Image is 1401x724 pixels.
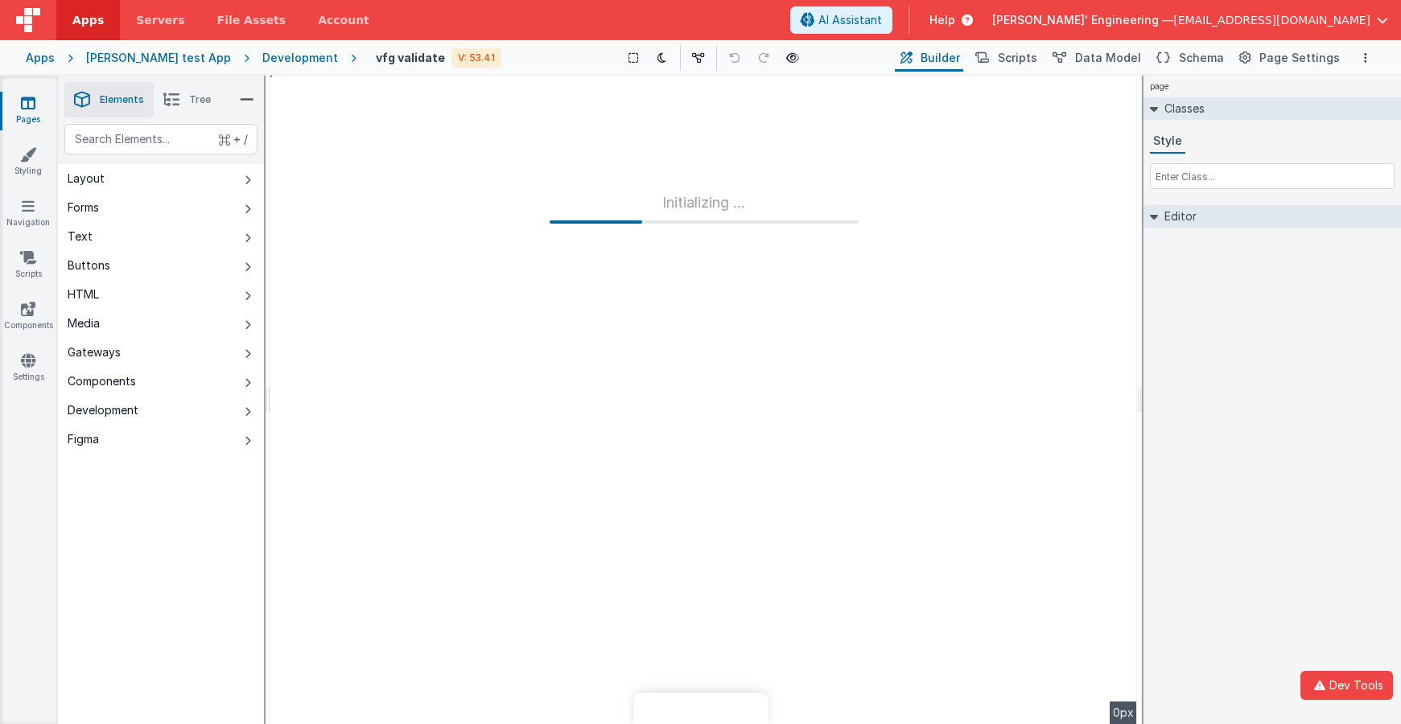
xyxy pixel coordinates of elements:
span: Data Model [1075,50,1141,66]
button: Buttons [58,251,264,280]
div: Components [68,373,136,389]
button: Components [58,367,264,396]
div: V: 53.41 [451,48,501,68]
div: [PERSON_NAME] test App [86,50,231,66]
button: Dev Tools [1300,671,1393,700]
div: Media [68,315,100,331]
button: Forms [58,193,264,222]
span: Builder [921,50,960,66]
span: Servers [136,12,184,28]
button: [PERSON_NAME]' Engineering — [EMAIL_ADDRESS][DOMAIN_NAME] [992,12,1388,28]
input: Search Elements... [64,124,258,154]
span: Apps [72,12,104,28]
div: Forms [68,200,99,216]
button: Gateways [58,338,264,367]
button: Text [58,222,264,251]
span: + / [219,124,248,154]
h4: vfg validate [376,51,445,64]
button: Media [58,309,264,338]
div: Development [262,50,338,66]
button: Layout [58,164,264,193]
h2: Classes [1158,97,1205,120]
div: Development [68,402,138,418]
h2: Editor [1158,205,1197,228]
div: Gateways [68,344,121,360]
div: Apps [26,50,55,66]
button: AI Assistant [790,6,892,34]
div: 0px [1110,701,1137,724]
button: Style [1150,130,1185,154]
button: Builder [895,44,963,72]
div: --> [270,76,1137,724]
span: Help [929,12,955,28]
span: Schema [1179,50,1224,66]
h4: page [1143,76,1176,97]
div: Text [68,228,93,245]
div: Figma [68,431,99,447]
div: Initializing ... [550,191,859,224]
button: Data Model [1047,44,1144,72]
div: Layout [68,171,105,187]
button: Scripts [970,44,1040,72]
button: Options [1356,48,1375,68]
span: Page Settings [1259,50,1340,66]
span: File Assets [217,12,286,28]
button: Page Settings [1234,44,1343,72]
span: Elements [100,93,144,106]
span: Scripts [998,50,1037,66]
button: HTML [58,280,264,309]
span: AI Assistant [818,12,882,28]
input: Enter Class... [1150,163,1395,189]
button: Schema [1151,44,1227,72]
button: Development [58,396,264,425]
span: Tree [189,93,211,106]
button: Figma [58,425,264,454]
div: Buttons [68,257,110,274]
span: [EMAIL_ADDRESS][DOMAIN_NAME] [1173,12,1370,28]
span: [PERSON_NAME]' Engineering — [992,12,1173,28]
div: HTML [68,286,99,302]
